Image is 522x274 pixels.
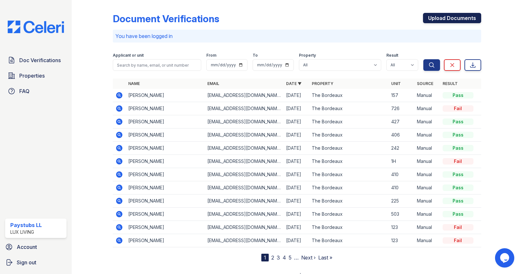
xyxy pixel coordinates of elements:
div: Pass [443,118,473,125]
div: Pass [443,184,473,191]
a: 3 [277,254,280,261]
td: The Bordeaux [309,168,388,181]
td: [PERSON_NAME] [126,142,205,155]
a: 4 [283,254,286,261]
div: 1 [261,254,269,261]
span: FAQ [19,87,30,95]
img: CE_Logo_Blue-a8612792a0a2168367f1c8372b55b34899dd931a85d93a1a3d3e32e68fde9ad4.png [3,21,69,33]
td: 242 [389,142,414,155]
td: [EMAIL_ADDRESS][DOMAIN_NAME] [205,234,284,247]
td: The Bordeaux [309,221,388,234]
a: 5 [289,254,292,261]
td: Manual [414,168,440,181]
span: Doc Verifications [19,56,61,64]
a: Date ▼ [286,81,301,86]
td: [PERSON_NAME] [126,168,205,181]
a: 2 [271,254,274,261]
td: [EMAIL_ADDRESS][DOMAIN_NAME] [205,89,284,102]
td: [PERSON_NAME] [126,89,205,102]
input: Search by name, email, or unit number [113,59,201,71]
td: [DATE] [283,168,309,181]
a: Source [417,81,433,86]
td: [PERSON_NAME] [126,194,205,208]
td: Manual [414,194,440,208]
td: The Bordeaux [309,194,388,208]
td: [PERSON_NAME] [126,208,205,221]
td: Manual [414,102,440,115]
td: [EMAIL_ADDRESS][DOMAIN_NAME] [205,115,284,128]
div: Pass [443,132,473,138]
td: The Bordeaux [309,128,388,142]
td: Manual [414,181,440,194]
td: The Bordeaux [309,208,388,221]
td: [DATE] [283,155,309,168]
div: Pass [443,145,473,151]
span: … [294,254,299,261]
td: [DATE] [283,194,309,208]
td: [PERSON_NAME] [126,181,205,194]
span: Sign out [17,259,36,266]
td: [DATE] [283,234,309,247]
td: [PERSON_NAME] [126,234,205,247]
td: 406 [389,128,414,142]
td: [EMAIL_ADDRESS][DOMAIN_NAME] [205,102,284,115]
a: Upload Documents [423,13,481,23]
span: Account [17,243,37,251]
td: [DATE] [283,181,309,194]
td: 123 [389,234,414,247]
td: [PERSON_NAME] [126,102,205,115]
a: Last » [318,254,332,261]
td: 503 [389,208,414,221]
div: Fail [443,224,473,231]
td: The Bordeaux [309,142,388,155]
td: [EMAIL_ADDRESS][DOMAIN_NAME] [205,155,284,168]
a: Doc Verifications [5,54,67,67]
iframe: chat widget [495,248,516,268]
td: [PERSON_NAME] [126,221,205,234]
td: The Bordeaux [309,115,388,128]
td: [DATE] [283,142,309,155]
td: Manual [414,142,440,155]
td: [EMAIL_ADDRESS][DOMAIN_NAME] [205,168,284,181]
td: 427 [389,115,414,128]
label: From [206,53,216,58]
td: [EMAIL_ADDRESS][DOMAIN_NAME] [205,194,284,208]
td: The Bordeaux [309,234,388,247]
a: FAQ [5,85,67,98]
td: 726 [389,102,414,115]
div: Pass [443,171,473,178]
td: 1H [389,155,414,168]
td: 410 [389,181,414,194]
td: [EMAIL_ADDRESS][DOMAIN_NAME] [205,208,284,221]
td: [DATE] [283,128,309,142]
span: Properties [19,72,45,80]
td: 157 [389,89,414,102]
td: 123 [389,221,414,234]
div: Lux Living [10,229,42,235]
td: [DATE] [283,208,309,221]
td: 225 [389,194,414,208]
div: Pass [443,92,473,99]
td: Manual [414,234,440,247]
a: Property [312,81,333,86]
a: Email [207,81,219,86]
div: Paystubs LL [10,221,42,229]
td: [DATE] [283,89,309,102]
a: Next › [301,254,316,261]
td: Manual [414,89,440,102]
td: [PERSON_NAME] [126,115,205,128]
td: [DATE] [283,221,309,234]
label: Result [386,53,398,58]
td: [EMAIL_ADDRESS][DOMAIN_NAME] [205,142,284,155]
td: [PERSON_NAME] [126,155,205,168]
a: Name [128,81,140,86]
td: Manual [414,208,440,221]
div: Fail [443,105,473,112]
div: Fail [443,158,473,165]
td: The Bordeaux [309,181,388,194]
td: [EMAIL_ADDRESS][DOMAIN_NAME] [205,181,284,194]
td: Manual [414,115,440,128]
a: Properties [5,69,67,82]
div: Pass [443,198,473,204]
td: Manual [414,128,440,142]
